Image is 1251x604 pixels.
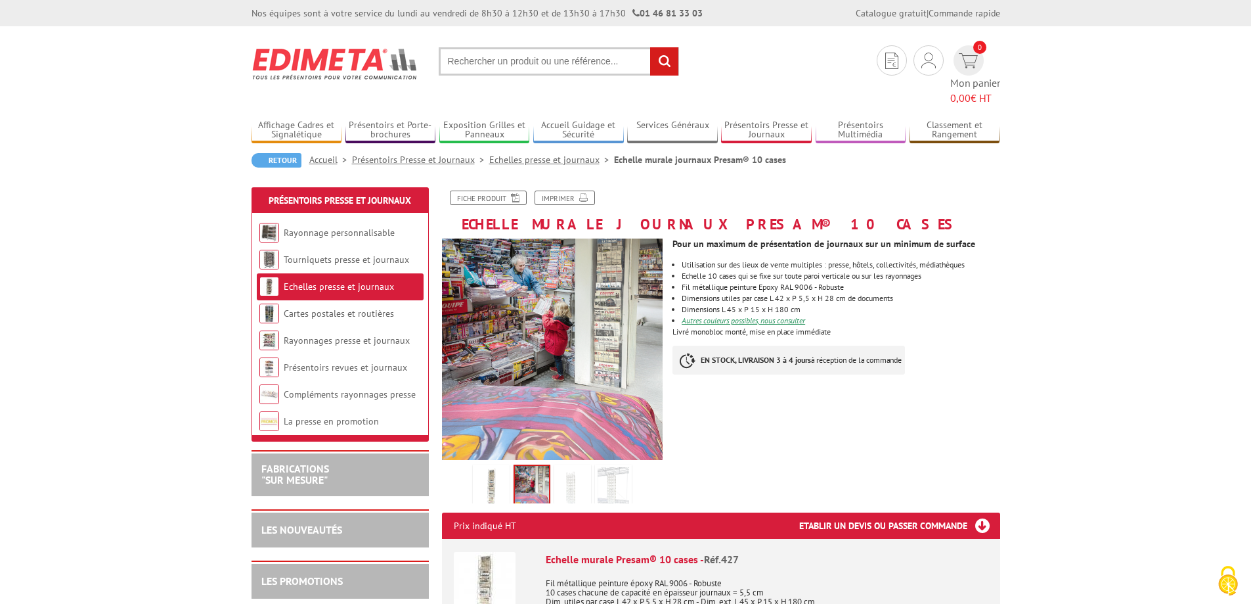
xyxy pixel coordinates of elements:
[682,315,805,325] em: Autres couleurs possibles, nous consulter
[856,7,927,19] a: Catalogue gratuit
[284,281,394,292] a: Echelles presse et journaux
[721,120,812,141] a: Présentoirs Presse et Journaux
[284,335,410,346] a: Rayonnages presse et journaux
[252,7,703,20] div: Nos équipes sont à votre service du lundi au vendredi de 8h30 à 12h30 et de 13h30 à 17h30
[598,467,629,508] img: echelle_presse_murale_presam_10_cases_presentation_journaux_vide_plan_427.jpg
[439,47,679,76] input: Rechercher un produit ou une référence...
[269,195,411,206] a: Présentoirs Presse et Journaux
[309,154,352,166] a: Accueil
[259,304,279,323] img: Cartes postales et routières
[284,227,395,239] a: Rayonnage personnalisable
[856,7,1000,20] div: |
[816,120,906,141] a: Présentoirs Multimédia
[284,308,394,319] a: Cartes postales et routières
[885,53,898,69] img: devis rapide
[439,120,530,141] a: Exposition Grilles et Panneaux
[1205,559,1251,604] button: Cookies (fenêtre modale)
[259,331,279,350] img: Rayonnages presse et journaux
[672,346,905,375] p: à réception de la commande
[672,327,831,337] span: Livré monobloc monté, mise en place immédiate
[950,45,1000,106] a: devis rapide 0 Mon panier 0,00€ HT
[704,553,739,566] span: Réf.427
[929,7,1000,19] a: Commande rapide
[682,261,999,269] li: Utilisation sur des lieux de vente multiples : presse, hôtels, collectivités, médiathèques
[261,523,342,536] a: LES NOUVEAUTÉS
[627,120,718,141] a: Services Généraux
[259,384,279,404] img: Compléments rayonnages presse
[454,513,516,539] p: Prix indiqué HT
[1212,565,1244,597] img: Cookies (fenêtre modale)
[950,91,1000,106] span: € HT
[284,415,379,427] a: La presse en promotion
[345,120,436,141] a: Présentoirs et Porte-brochures
[252,120,342,141] a: Affichage Cadres et Signalétique
[973,41,986,54] span: 0
[910,120,1000,141] a: Classement et Rangement
[682,294,999,302] li: Dimensions utiles par case L 42 x P 5,5 x H 28 cm de documents
[546,552,988,567] div: Echelle murale Presam® 10 cases -
[252,153,301,168] a: Retour
[442,239,663,460] img: echelle_presse_murale_presam_10_cases_mise_en_scene_427.jpg
[921,53,936,68] img: devis rapide
[682,272,999,280] li: Echelle 10 cases qui se fixe sur toute paroi verticale ou sur les rayonnages
[535,191,595,205] a: Imprimer
[950,76,1000,106] span: Mon panier
[284,361,407,373] a: Présentoirs revues et journaux
[672,238,975,250] strong: Pour un maximum de présentation de journaux sur un minimum de surface
[259,411,279,431] img: La presse en promotion
[252,39,419,88] img: Edimeta
[682,306,999,314] li: Dimensions L 45 x P 15 x H 180 cm
[450,191,527,205] a: Fiche produit
[261,574,343,588] a: LES PROMOTIONS
[259,223,279,243] img: Rayonnage personnalisable
[259,358,279,377] img: Présentoirs revues et journaux
[533,120,624,141] a: Accueil Guidage et Sécurité
[701,355,811,365] strong: EN STOCK, LIVRAISON 3 à 4 jours
[352,154,489,166] a: Présentoirs Presse et Journaux
[650,47,678,76] input: rechercher
[284,254,409,266] a: Tourniquets presse et journaux
[259,277,279,296] img: Echelles presse et journaux
[959,53,978,68] img: devis rapide
[261,462,329,487] a: FABRICATIONS"Sur Mesure"
[475,467,507,508] img: echelle_presse_murale_presam_10_cases_presentation_journaux_427.jpg
[950,91,971,105] span: 0,00
[614,153,786,166] li: Echelle murale journaux Presam® 10 cases
[515,466,549,507] img: echelle_presse_murale_presam_10_cases_mise_en_scene_427.jpg
[489,154,614,166] a: Echelles presse et journaux
[557,467,588,508] img: echelle_presse_murale_presam_10_cases_presentation_journaux_vide_427.jpg
[632,7,703,19] strong: 01 46 81 33 03
[259,250,279,269] img: Tourniquets presse et journaux
[799,513,1000,539] h3: Etablir un devis ou passer commande
[284,388,416,400] a: Compléments rayonnages presse
[682,283,999,291] li: Fil métallique peinture Epoxy RAL 9006 - Robuste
